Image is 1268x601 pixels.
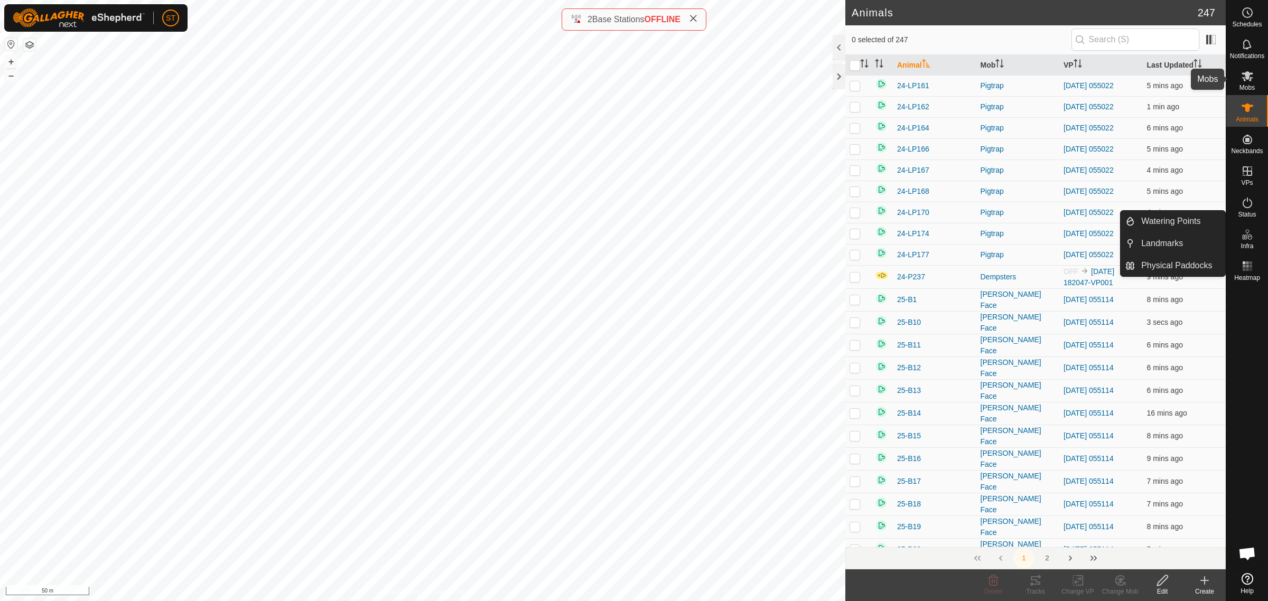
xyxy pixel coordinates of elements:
span: Infra [1241,243,1253,249]
div: [PERSON_NAME] Face [981,357,1056,379]
a: [DATE] 182047-VP001 [1064,267,1114,287]
img: returning on [875,162,888,175]
div: [PERSON_NAME] Face [981,289,1056,311]
a: [DATE] 055022 [1064,229,1114,238]
img: returning on [875,315,888,327]
div: Pigtrap [981,101,1056,112]
a: Landmarks [1135,233,1225,254]
img: to [1080,267,1089,275]
img: returning on [875,542,888,555]
th: Animal [893,55,976,76]
img: returning on [875,78,888,90]
div: [PERSON_NAME] Face [981,425,1056,447]
a: [DATE] 055022 [1064,166,1114,174]
span: 25-B19 [897,521,921,532]
img: returning on [875,99,888,111]
button: Last Page [1083,548,1104,569]
p-sorticon: Activate to sort [875,61,883,69]
a: [DATE] 055114 [1064,477,1114,485]
a: [DATE] 055022 [1064,208,1114,217]
div: Tracks [1014,587,1057,596]
span: 25-B18 [897,499,921,510]
span: 24-LP170 [897,207,929,218]
a: [DATE] 055022 [1064,102,1114,111]
span: 23 Sept 2025, 4:39 pm [1147,102,1179,111]
a: [DATE] 055114 [1064,386,1114,395]
span: 0 selected of 247 [852,34,1071,45]
a: Privacy Policy [381,587,421,597]
span: 23 Sept 2025, 4:34 pm [1147,386,1183,395]
span: Animals [1236,116,1258,123]
img: returning on [875,120,888,133]
a: [DATE] 055114 [1064,500,1114,508]
button: Next Page [1060,548,1081,569]
span: 23 Sept 2025, 4:35 pm [1147,124,1183,132]
span: Neckbands [1231,148,1263,154]
span: 23 Sept 2025, 4:35 pm [1147,363,1183,372]
span: Status [1238,211,1256,218]
img: returning on [875,337,888,350]
input: Search (S) [1071,29,1199,51]
div: [PERSON_NAME] Face [981,471,1056,493]
img: Gallagher Logo [13,8,145,27]
img: returning on [875,519,888,532]
span: 25-B17 [897,476,921,487]
img: returning on [875,226,888,238]
img: returning on [875,247,888,259]
span: Physical Paddocks [1141,259,1212,272]
a: [DATE] 055114 [1064,545,1114,553]
span: 23 Sept 2025, 4:36 pm [1147,208,1183,217]
img: returning on [875,474,888,486]
div: [PERSON_NAME] Face [981,493,1056,515]
span: 24-LP161 [897,80,929,91]
span: 2 [588,15,592,24]
span: VPs [1241,180,1253,186]
span: 23 Sept 2025, 4:32 pm [1147,273,1183,281]
button: 1 [1013,548,1034,569]
div: [PERSON_NAME] Face [981,448,1056,470]
a: [DATE] 055114 [1064,295,1114,304]
a: [DATE] 055114 [1064,363,1114,372]
a: [DATE] 055114 [1064,341,1114,349]
span: 23 Sept 2025, 4:33 pm [1147,522,1183,531]
img: returning on [875,383,888,396]
h2: Animals [852,6,1198,19]
img: returning on [875,204,888,217]
li: Watering Points [1121,211,1225,232]
div: [PERSON_NAME] Face [981,516,1056,538]
img: In Progress [875,271,889,280]
img: returning on [875,141,888,154]
span: 25-B1 [897,294,917,305]
div: Pigtrap [981,165,1056,176]
span: 23 Sept 2025, 4:35 pm [1147,341,1183,349]
img: returning on [875,406,888,418]
img: returning on [875,428,888,441]
span: 23 Sept 2025, 4:25 pm [1147,409,1187,417]
span: 25-B16 [897,453,921,464]
span: ST [166,13,175,24]
a: Contact Us [433,587,464,597]
th: VP [1059,55,1143,76]
div: Pigtrap [981,144,1056,155]
span: Help [1241,588,1254,594]
span: 24-LP168 [897,186,929,197]
div: Edit [1141,587,1183,596]
span: 24-LP166 [897,144,929,155]
img: returning on [875,183,888,196]
span: 23 Sept 2025, 4:33 pm [1147,295,1183,304]
span: Heatmap [1234,275,1260,281]
span: OFF [1064,267,1078,276]
p-sorticon: Activate to sort [1074,61,1082,69]
span: 24-LP164 [897,123,929,134]
p-sorticon: Activate to sort [922,61,930,69]
img: returning on [875,451,888,464]
li: Physical Paddocks [1121,255,1225,276]
a: Watering Points [1135,211,1225,232]
span: Delete [984,588,1003,595]
a: [DATE] 055114 [1064,318,1114,326]
span: 23 Sept 2025, 4:36 pm [1147,545,1183,553]
span: 247 [1198,5,1215,21]
button: 2 [1037,548,1058,569]
img: returning on [875,292,888,305]
div: [PERSON_NAME] Face [981,402,1056,425]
